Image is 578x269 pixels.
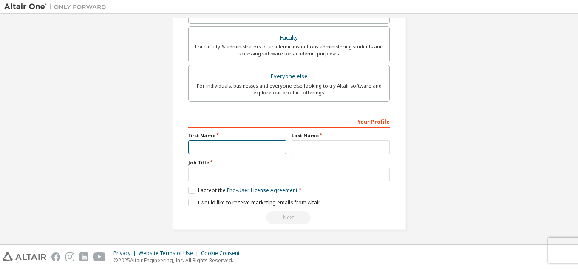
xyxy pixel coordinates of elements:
label: First Name [188,132,286,139]
div: Read and acccept EULA to continue [188,211,390,224]
div: Everyone else [194,71,384,82]
a: End-User License Agreement [227,187,297,194]
img: youtube.svg [93,252,106,261]
div: Cookie Consent [201,250,245,257]
p: © 2025 Altair Engineering, Inc. All Rights Reserved. [113,257,245,264]
img: instagram.svg [65,252,74,261]
label: I would like to receive marketing emails from Altair [188,199,320,206]
label: Job Title [188,159,390,166]
label: Last Name [292,132,390,139]
div: Faculty [194,32,384,44]
img: Altair One [4,3,110,11]
img: facebook.svg [51,252,60,261]
div: Privacy [113,250,139,257]
label: I accept the [188,187,297,194]
img: linkedin.svg [79,252,88,261]
div: For individuals, businesses and everyone else looking to try Altair software and explore our prod... [194,82,384,96]
img: altair_logo.svg [3,252,46,261]
div: Website Terms of Use [139,250,201,257]
div: Your Profile [188,114,390,128]
div: For faculty & administrators of academic institutions administering students and accessing softwa... [194,43,384,57]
